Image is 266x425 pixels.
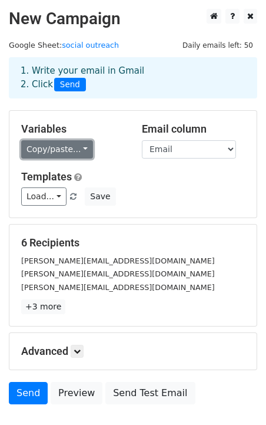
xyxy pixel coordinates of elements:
[21,187,66,206] a: Load...
[54,78,86,92] span: Send
[21,170,72,183] a: Templates
[21,299,65,314] a: +3 more
[51,382,102,404] a: Preview
[21,256,215,265] small: [PERSON_NAME][EMAIL_ADDRESS][DOMAIN_NAME]
[207,368,266,425] iframe: Chat Widget
[85,187,115,206] button: Save
[9,382,48,404] a: Send
[12,64,254,91] div: 1. Write your email in Gmail 2. Click
[178,41,257,50] a: Daily emails left: 50
[21,123,124,136] h5: Variables
[178,39,257,52] span: Daily emails left: 50
[9,9,257,29] h2: New Campaign
[21,140,93,159] a: Copy/paste...
[21,283,215,292] small: [PERSON_NAME][EMAIL_ADDRESS][DOMAIN_NAME]
[142,123,245,136] h5: Email column
[9,41,119,50] small: Google Sheet:
[62,41,119,50] a: social outreach
[105,382,195,404] a: Send Test Email
[21,236,245,249] h5: 6 Recipients
[21,269,215,278] small: [PERSON_NAME][EMAIL_ADDRESS][DOMAIN_NAME]
[21,345,245,358] h5: Advanced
